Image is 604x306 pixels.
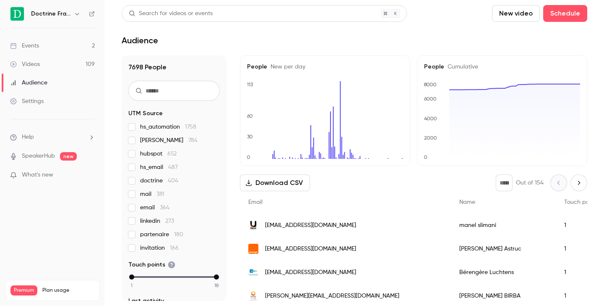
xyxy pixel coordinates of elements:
[168,164,178,170] span: 487
[42,287,94,294] span: Plan usage
[10,285,37,295] span: Premium
[10,133,95,142] li: help-dropdown-opener
[451,237,556,261] div: [PERSON_NAME] Astruc
[128,297,164,305] span: Last activity
[214,282,219,289] span: 18
[451,261,556,284] div: Bérengère Luchtens
[140,244,179,252] span: invitation
[140,123,196,131] span: hs_automation
[570,174,587,191] button: Next page
[140,136,198,145] span: [PERSON_NAME]
[564,199,599,205] span: Touch points
[444,64,478,70] span: Cumulative
[214,274,219,280] div: max
[10,79,47,87] div: Audience
[85,171,95,179] iframe: Noticeable Trigger
[188,137,198,143] span: 784
[156,191,164,197] span: 381
[240,174,310,191] button: Download CSV
[248,244,258,254] img: wanadoo.fr
[140,163,178,171] span: hs_email
[424,116,437,121] text: 4000
[165,218,174,224] span: 273
[451,214,556,237] div: manel slimani
[168,178,178,184] span: 404
[167,151,177,157] span: 652
[247,63,403,71] h5: People
[424,96,437,102] text: 6000
[248,220,258,230] img: groupeubique.com
[140,177,178,185] span: doctrine
[128,261,175,269] span: Touch points
[543,5,587,22] button: Schedule
[265,292,399,301] span: [PERSON_NAME][EMAIL_ADDRESS][DOMAIN_NAME]
[248,291,258,301] img: harmonie-mutuelle.fr
[131,282,133,289] span: 1
[160,205,169,211] span: 364
[247,82,253,87] text: 113
[31,10,70,18] h6: Doctrine France
[248,199,263,205] span: Email
[424,63,580,71] h5: People
[10,42,39,50] div: Events
[174,232,183,237] span: 180
[140,230,183,239] span: partenaire
[22,133,34,142] span: Help
[492,5,540,22] button: New video
[22,152,55,161] a: SpeakerHub
[516,179,544,187] p: Out of 154
[129,9,213,18] div: Search for videos or events
[247,113,253,119] text: 60
[122,35,158,45] h1: Audience
[60,152,77,161] span: new
[129,274,134,280] div: min
[248,267,258,277] img: una.fr
[267,64,305,70] span: New per day
[265,221,356,230] span: [EMAIL_ADDRESS][DOMAIN_NAME]
[140,190,164,198] span: mail
[140,150,177,158] span: hubspot
[140,217,174,225] span: linkedin
[424,154,427,160] text: 0
[10,97,44,106] div: Settings
[128,62,220,72] h1: 7698 People
[128,109,163,118] span: UTM Source
[424,135,437,141] text: 2000
[10,60,40,69] div: Videos
[247,154,250,160] text: 0
[140,203,169,212] span: email
[424,82,437,87] text: 8000
[247,134,253,140] text: 30
[10,7,24,21] img: Doctrine France
[265,245,356,253] span: [EMAIL_ADDRESS][DOMAIN_NAME]
[265,268,356,277] span: [EMAIL_ADDRESS][DOMAIN_NAME]
[170,245,179,251] span: 166
[459,199,475,205] span: Name
[185,124,196,130] span: 1758
[22,171,53,179] span: What's new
